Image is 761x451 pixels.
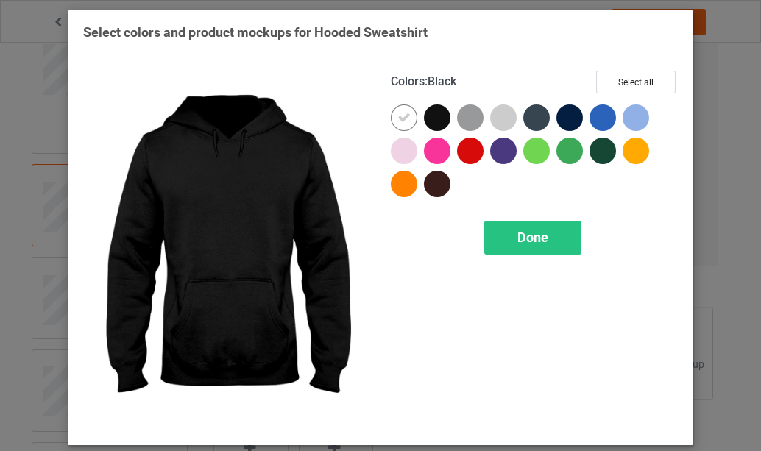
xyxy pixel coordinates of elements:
[391,74,425,88] span: Colors
[83,24,428,40] span: Select colors and product mockups for Hooded Sweatshirt
[596,71,676,93] button: Select all
[517,230,548,245] span: Done
[83,71,370,430] img: regular.jpg
[428,74,456,88] span: Black
[391,74,456,90] h4: :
